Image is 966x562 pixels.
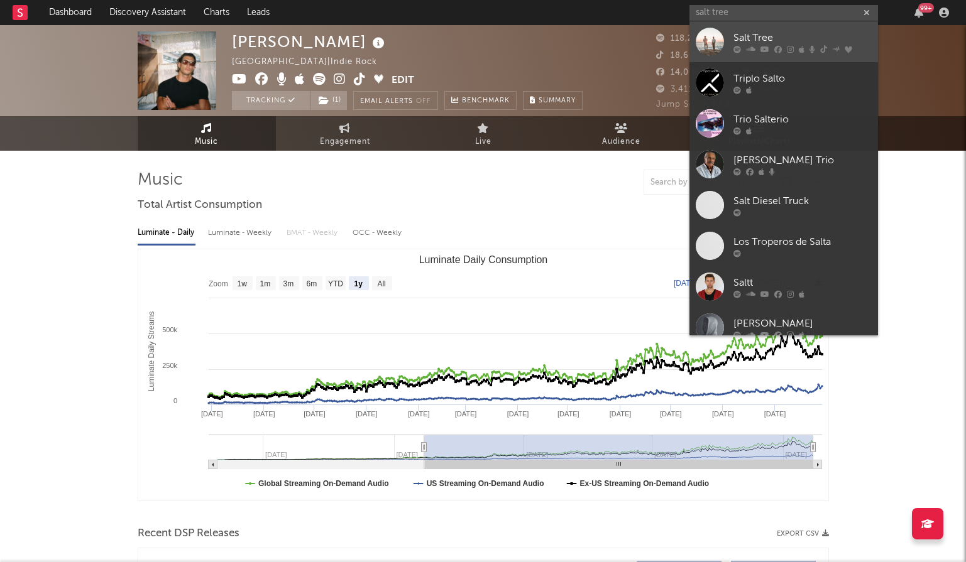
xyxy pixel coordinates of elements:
[392,73,414,89] button: Edit
[320,134,370,149] span: Engagement
[689,307,878,348] a: [PERSON_NAME]
[733,275,872,290] div: Saltt
[689,21,878,62] a: Salt Tree
[138,249,828,500] svg: Luminate Daily Consumption
[276,116,414,151] a: Engagement
[311,91,347,110] button: (1)
[237,279,247,288] text: 1w
[414,116,552,151] a: Live
[260,279,270,288] text: 1m
[689,266,878,307] a: Saltt
[523,91,583,110] button: Summary
[656,68,700,77] span: 14,000
[232,55,392,70] div: [GEOGRAPHIC_DATA] | Indie Rock
[552,116,691,151] a: Audience
[656,35,704,43] span: 118,296
[146,311,155,391] text: Luminate Daily Streams
[689,185,878,225] a: Salt Diesel Truck
[777,530,829,538] button: Export CSV
[454,410,476,418] text: [DATE]
[656,100,730,109] span: Jump Score: 83.8
[201,410,223,418] text: [DATE]
[733,30,872,45] div: Salt Tree
[733,153,872,168] div: [PERSON_NAME] Trio
[426,479,544,488] text: US Streaming On-Demand Audio
[138,222,195,244] div: Luminate - Daily
[507,410,529,418] text: [DATE]
[660,410,682,418] text: [DATE]
[733,193,872,208] div: Salt Diesel Truck
[327,279,343,288] text: YTD
[306,279,317,288] text: 6m
[407,410,429,418] text: [DATE]
[253,410,275,418] text: [DATE]
[689,62,878,103] a: Triplo Salto
[232,31,388,52] div: [PERSON_NAME]
[539,97,576,104] span: Summary
[138,198,262,213] span: Total Artist Consumption
[644,178,777,188] input: Search by song name or URL
[918,3,934,13] div: 99 +
[733,316,872,331] div: [PERSON_NAME]
[689,225,878,266] a: Los Troperos de Salta
[689,5,878,21] input: Search for artists
[208,222,274,244] div: Luminate - Weekly
[609,410,631,418] text: [DATE]
[138,116,276,151] a: Music
[557,410,579,418] text: [DATE]
[353,222,403,244] div: OCC - Weekly
[602,134,640,149] span: Audience
[914,8,923,18] button: 99+
[733,71,872,86] div: Triplo Salto
[138,526,239,541] span: Recent DSP Releases
[656,51,700,60] span: 18,600
[733,112,872,127] div: Trio Salterio
[173,397,177,404] text: 0
[162,362,177,369] text: 250k
[258,479,389,488] text: Global Streaming On-Demand Audio
[310,91,348,110] span: ( 1 )
[209,279,228,288] text: Zoom
[356,410,378,418] text: [DATE]
[462,94,510,109] span: Benchmark
[674,279,698,288] text: [DATE]
[764,410,786,418] text: [DATE]
[733,234,872,249] div: Los Troperos de Salta
[283,279,294,288] text: 3m
[711,410,733,418] text: [DATE]
[444,91,517,110] a: Benchmark
[656,85,789,94] span: 3,411,449 Monthly Listeners
[353,91,438,110] button: Email AlertsOff
[304,410,326,418] text: [DATE]
[689,144,878,185] a: [PERSON_NAME] Trio
[195,134,218,149] span: Music
[419,254,547,265] text: Luminate Daily Consumption
[232,91,310,110] button: Tracking
[579,479,709,488] text: Ex-US Streaming On-Demand Audio
[475,134,491,149] span: Live
[162,326,177,333] text: 500k
[416,98,431,105] em: Off
[689,103,878,144] a: Trio Salterio
[377,279,385,288] text: All
[354,279,363,288] text: 1y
